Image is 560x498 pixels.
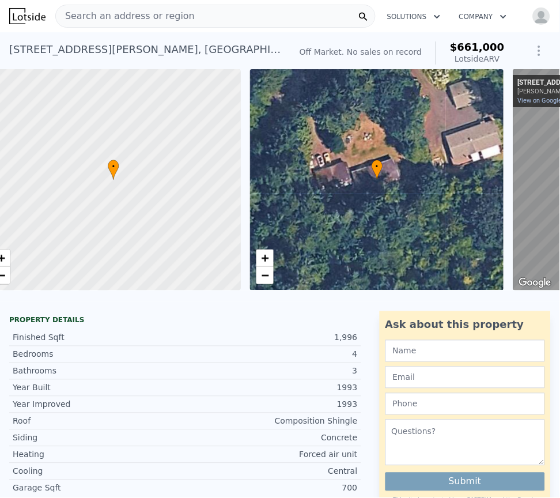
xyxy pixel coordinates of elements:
[185,382,357,394] div: 1993
[13,482,185,494] div: Garage Sqft
[13,399,185,410] div: Year Improved
[13,332,185,344] div: Finished Sqft
[261,268,268,282] span: −
[9,41,281,58] div: [STREET_ADDRESS][PERSON_NAME] , [GEOGRAPHIC_DATA] , WA 98584
[378,6,450,27] button: Solutions
[185,449,357,461] div: Forced air unit
[385,473,545,491] button: Submit
[516,276,554,290] a: Open this area in Google Maps (opens a new window)
[108,160,119,180] div: •
[185,332,357,344] div: 1,996
[185,365,357,377] div: 3
[185,349,357,360] div: 4
[13,382,185,394] div: Year Built
[516,276,554,290] img: Google
[385,340,545,362] input: Name
[185,466,357,477] div: Central
[532,7,551,25] img: avatar
[185,482,357,494] div: 700
[108,161,119,172] span: •
[450,53,505,65] div: Lotside ARV
[385,317,545,333] div: Ask about this property
[300,46,422,58] div: Off Market. No sales on record
[385,367,545,388] input: Email
[56,9,195,23] span: Search an address or region
[13,432,185,444] div: Siding
[9,8,46,24] img: Lotside
[185,432,357,444] div: Concrete
[256,250,274,267] a: Zoom in
[450,6,516,27] button: Company
[13,365,185,377] div: Bathrooms
[528,39,551,62] button: Show Options
[450,41,505,53] span: $661,000
[13,416,185,427] div: Roof
[385,393,545,415] input: Phone
[185,399,357,410] div: 1993
[372,160,383,180] div: •
[372,161,383,172] span: •
[9,316,361,325] div: Property details
[13,349,185,360] div: Bedrooms
[256,267,274,284] a: Zoom out
[13,466,185,477] div: Cooling
[13,449,185,461] div: Heating
[261,251,268,265] span: +
[185,416,357,427] div: Composition Shingle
